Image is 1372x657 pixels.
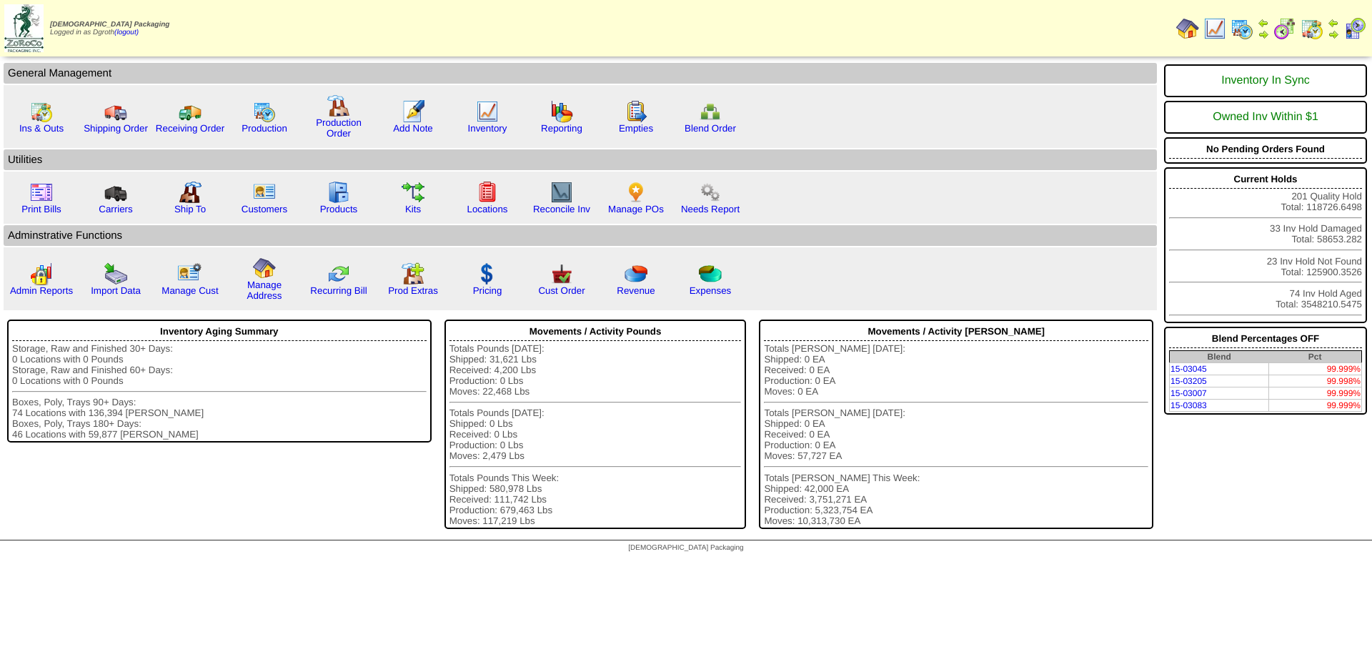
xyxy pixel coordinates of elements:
[50,21,169,36] span: Logged in as Dgroth
[179,100,202,123] img: truck2.gif
[21,204,61,214] a: Print Bills
[681,204,740,214] a: Needs Report
[104,181,127,204] img: truck3.gif
[1328,29,1339,40] img: arrowright.gif
[1343,17,1366,40] img: calendarcustomer.gif
[1176,17,1199,40] img: home.gif
[10,285,73,296] a: Admin Reports
[174,204,206,214] a: Ship To
[1170,351,1269,363] th: Blend
[476,262,499,285] img: dollar.gif
[1268,351,1361,363] th: Pct
[1268,363,1361,375] td: 99.999%
[1170,364,1207,374] a: 15-03045
[1169,104,1362,131] div: Owned Inv Within $1
[12,322,427,341] div: Inventory Aging Summary
[538,285,585,296] a: Cust Order
[476,181,499,204] img: locations.gif
[253,181,276,204] img: customers.gif
[1169,170,1362,189] div: Current Holds
[30,262,53,285] img: graph2.png
[242,204,287,214] a: Customers
[449,343,742,526] div: Totals Pounds [DATE]: Shipped: 31,621 Lbs Received: 4,200 Lbs Production: 0 Lbs Moves: 22,468 Lbs...
[625,100,647,123] img: workorder.gif
[1164,167,1367,323] div: 201 Quality Hold Total: 118726.6498 33 Inv Hold Damaged Total: 58653.282 23 Inv Hold Not Found To...
[253,257,276,280] img: home.gif
[402,181,424,204] img: workflow.gif
[699,100,722,123] img: network.png
[550,100,573,123] img: graph.gif
[1258,29,1269,40] img: arrowright.gif
[405,204,421,214] a: Kits
[699,181,722,204] img: workflow.png
[699,262,722,285] img: pie_chart2.png
[685,123,736,134] a: Blend Order
[1169,67,1362,94] div: Inventory In Sync
[320,204,358,214] a: Products
[393,123,433,134] a: Add Note
[550,262,573,285] img: cust_order.png
[625,262,647,285] img: pie_chart.png
[30,100,53,123] img: calendarinout.gif
[764,343,1148,526] div: Totals [PERSON_NAME] [DATE]: Shipped: 0 EA Received: 0 EA Production: 0 EA Moves: 0 EA Totals [PE...
[402,100,424,123] img: orders.gif
[1268,387,1361,400] td: 99.999%
[764,322,1148,341] div: Movements / Activity [PERSON_NAME]
[327,262,350,285] img: reconcile.gif
[1258,17,1269,29] img: arrowleft.gif
[310,285,367,296] a: Recurring Bill
[541,123,582,134] a: Reporting
[50,21,169,29] span: [DEMOGRAPHIC_DATA] Packaging
[1170,376,1207,386] a: 15-03205
[1203,17,1226,40] img: line_graph.gif
[104,262,127,285] img: import.gif
[4,225,1157,246] td: Adminstrative Functions
[468,123,507,134] a: Inventory
[1268,400,1361,412] td: 99.999%
[156,123,224,134] a: Receiving Order
[449,322,742,341] div: Movements / Activity Pounds
[1273,17,1296,40] img: calendarblend.gif
[608,204,664,214] a: Manage POs
[179,181,202,204] img: factory2.gif
[1328,17,1339,29] img: arrowleft.gif
[12,343,427,440] div: Storage, Raw and Finished 30+ Days: 0 Locations with 0 Pounds Storage, Raw and Finished 60+ Days:...
[161,285,218,296] a: Manage Cust
[619,123,653,134] a: Empties
[4,149,1157,170] td: Utilities
[1231,17,1253,40] img: calendarprod.gif
[550,181,573,204] img: line_graph2.gif
[30,181,53,204] img: invoice2.gif
[99,204,132,214] a: Carriers
[402,262,424,285] img: prodextras.gif
[1170,400,1207,410] a: 15-03083
[316,117,362,139] a: Production Order
[467,204,507,214] a: Locations
[4,63,1157,84] td: General Management
[473,285,502,296] a: Pricing
[1301,17,1323,40] img: calendarinout.gif
[4,4,44,52] img: zoroco-logo-small.webp
[1268,375,1361,387] td: 99.998%
[104,100,127,123] img: truck.gif
[327,181,350,204] img: cabinet.gif
[628,544,743,552] span: [DEMOGRAPHIC_DATA] Packaging
[476,100,499,123] img: line_graph.gif
[690,285,732,296] a: Expenses
[625,181,647,204] img: po.png
[617,285,655,296] a: Revenue
[533,204,590,214] a: Reconcile Inv
[1169,140,1362,159] div: No Pending Orders Found
[177,262,204,285] img: managecust.png
[114,29,139,36] a: (logout)
[388,285,438,296] a: Prod Extras
[91,285,141,296] a: Import Data
[1170,388,1207,398] a: 15-03007
[253,100,276,123] img: calendarprod.gif
[1169,330,1362,348] div: Blend Percentages OFF
[327,94,350,117] img: factory.gif
[242,123,287,134] a: Production
[84,123,148,134] a: Shipping Order
[19,123,64,134] a: Ins & Outs
[247,280,282,301] a: Manage Address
